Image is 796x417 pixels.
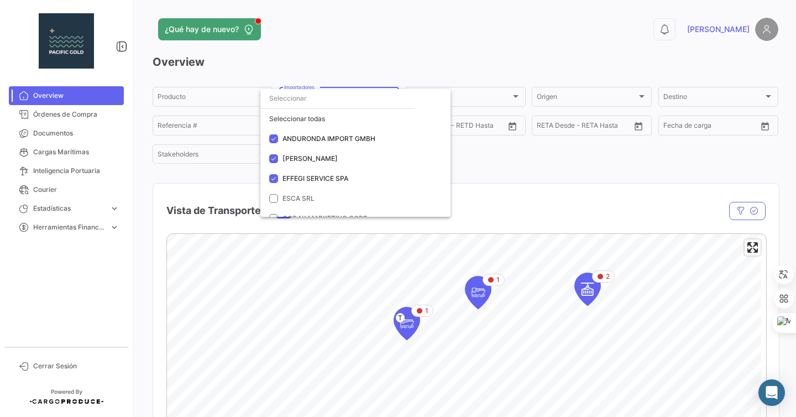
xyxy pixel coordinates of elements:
[758,379,785,406] div: Abrir Intercom Messenger
[282,174,348,183] span: EFFEGI SERVICE SPA
[282,154,338,163] span: [PERSON_NAME]
[282,214,369,222] span: GODAK MARKETING CORP.
[282,134,375,143] span: ANDURONDA IMPORT GMBH
[260,88,415,108] input: dropdown search
[260,109,451,129] div: Seleccionar todas
[282,194,315,202] span: ESCA SRL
